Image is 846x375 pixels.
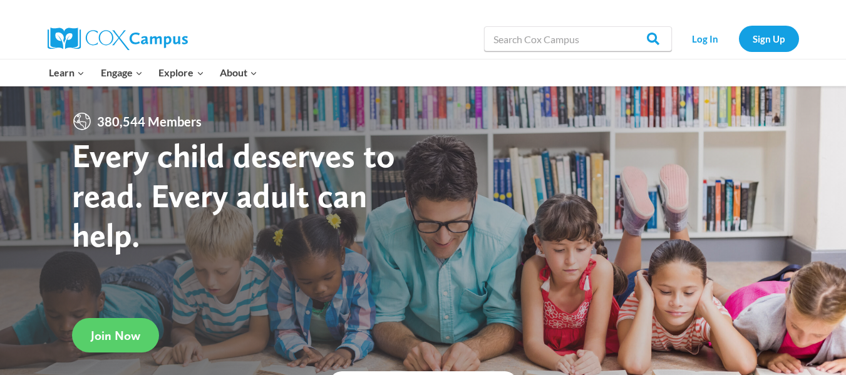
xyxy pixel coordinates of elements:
img: Cox Campus [48,28,188,50]
a: Join Now [72,318,159,352]
nav: Primary Navigation [41,59,266,86]
span: 380,544 Members [92,111,207,131]
span: About [220,64,257,81]
span: Engage [101,64,143,81]
strong: Every child deserves to read. Every adult can help. [72,135,395,255]
a: Log In [678,26,733,51]
span: Explore [158,64,204,81]
span: Join Now [91,328,140,343]
nav: Secondary Navigation [678,26,799,51]
input: Search Cox Campus [484,26,672,51]
span: Learn [49,64,85,81]
a: Sign Up [739,26,799,51]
